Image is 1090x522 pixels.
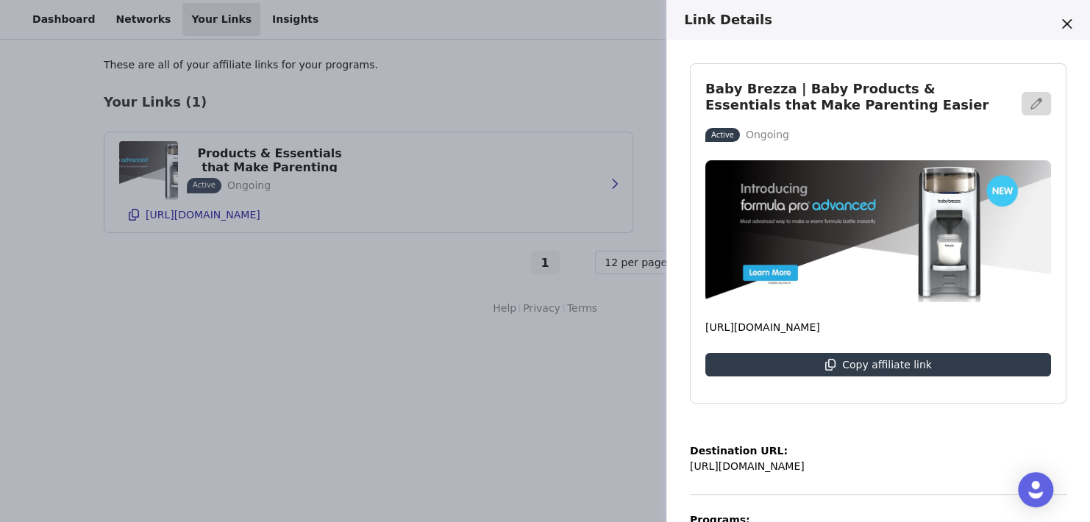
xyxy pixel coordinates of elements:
p: Ongoing [746,127,789,143]
p: [URL][DOMAIN_NAME] [690,459,805,474]
p: Active [711,129,734,140]
div: Open Intercom Messenger [1018,472,1053,507]
button: Close [1055,12,1078,35]
img: Baby Brezza | Baby Products & Essentials that Make Parenting Easier [705,160,1051,302]
h3: Link Details [684,12,1053,28]
button: Copy affiliate link [705,353,1051,376]
h3: Baby Brezza | Baby Products & Essentials that Make Parenting Easier [705,81,1013,112]
p: Destination URL: [690,443,805,459]
p: [URL][DOMAIN_NAME] [705,320,1051,335]
p: Copy affiliate link [842,359,932,371]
